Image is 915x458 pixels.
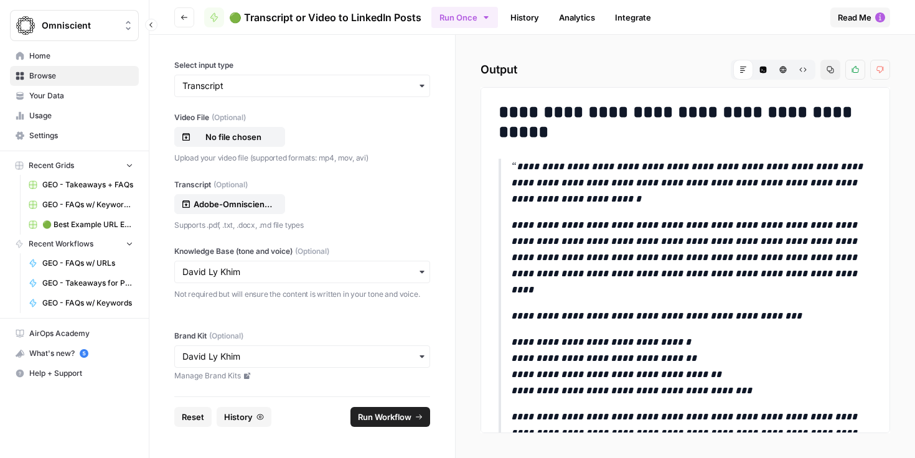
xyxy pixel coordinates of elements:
[194,198,273,210] p: Adobe-Omniscient-SEO-LLM-for-ALM-fd9b8aac-1c2b.pdf
[23,293,139,313] a: GEO - FAQs w/ Keywords
[295,246,329,257] span: (Optional)
[174,127,285,147] button: No file chosen
[23,215,139,235] a: 🟢 Best Example URL Extractor Grid (2)
[204,7,421,27] a: 🟢 Transcript or Video to LinkedIn Posts
[10,363,139,383] button: Help + Support
[29,238,93,250] span: Recent Workflows
[174,330,430,342] label: Brand Kit
[42,199,133,210] span: GEO - FAQs w/ Keywords Grid
[10,10,139,41] button: Workspace: Omniscient
[10,343,139,363] button: What's new? 5
[29,110,133,121] span: Usage
[42,278,133,289] span: GEO - Takeaways for Published Content
[182,266,422,278] input: David Ly Khim
[182,80,422,92] input: Transcript
[224,411,253,423] span: History
[174,194,285,214] button: Adobe-Omniscient-SEO-LLM-for-ALM-fd9b8aac-1c2b.pdf
[29,160,74,171] span: Recent Grids
[23,175,139,195] a: GEO - Takeaways + FAQs
[174,246,430,257] label: Knowledge Base (tone and voice)
[23,253,139,273] a: GEO - FAQs w/ URLs
[42,19,117,32] span: Omniscient
[29,328,133,339] span: AirOps Academy
[182,350,422,363] input: David Ly Khim
[358,411,411,423] span: Run Workflow
[174,219,430,231] p: Supports .pdf, .txt, .docx, .md file types
[174,370,430,381] a: Manage Brand Kits
[209,330,243,342] span: (Optional)
[830,7,890,27] button: Read Me
[174,407,212,427] button: Reset
[10,235,139,253] button: Recent Workflows
[217,407,271,427] button: History
[10,156,139,175] button: Recent Grids
[551,7,603,27] a: Analytics
[174,112,430,123] label: Video File
[29,70,133,82] span: Browse
[212,112,246,123] span: (Optional)
[10,324,139,343] a: AirOps Academy
[481,60,890,80] h2: Output
[608,7,659,27] a: Integrate
[174,60,430,71] label: Select input type
[29,90,133,101] span: Your Data
[42,297,133,309] span: GEO - FAQs w/ Keywords
[80,349,88,358] a: 5
[42,219,133,230] span: 🟢 Best Example URL Extractor Grid (2)
[42,258,133,269] span: GEO - FAQs w/ URLs
[14,14,37,37] img: Omniscient Logo
[10,126,139,146] a: Settings
[23,195,139,215] a: GEO - FAQs w/ Keywords Grid
[10,66,139,86] a: Browse
[229,10,421,25] span: 🟢 Transcript or Video to LinkedIn Posts
[29,50,133,62] span: Home
[503,7,547,27] a: History
[29,368,133,379] span: Help + Support
[11,344,138,363] div: What's new?
[82,350,85,357] text: 5
[29,130,133,141] span: Settings
[431,7,498,28] button: Run Once
[42,179,133,190] span: GEO - Takeaways + FAQs
[10,106,139,126] a: Usage
[350,407,430,427] button: Run Workflow
[213,179,248,190] span: (Optional)
[174,152,430,164] p: Upload your video file (supported formats: mp4, mov, avi)
[182,411,204,423] span: Reset
[10,86,139,106] a: Your Data
[194,131,273,143] p: No file chosen
[10,46,139,66] a: Home
[838,11,871,24] span: Read Me
[23,273,139,293] a: GEO - Takeaways for Published Content
[174,179,430,190] label: Transcript
[174,288,430,301] p: Not required but will ensure the content is written in your tone and voice.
